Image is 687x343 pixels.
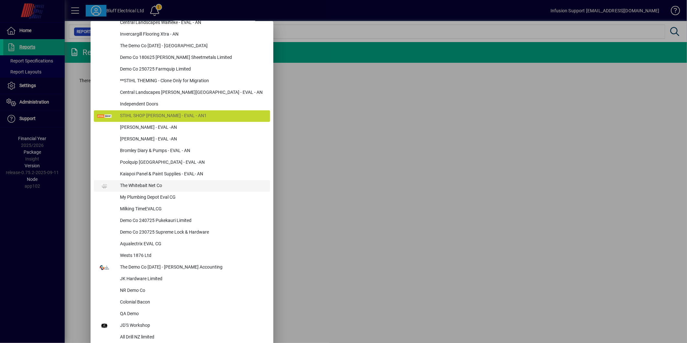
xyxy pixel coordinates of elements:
div: [PERSON_NAME] - EVAL -AN [115,134,270,145]
button: The Demo Co [DATE] - [PERSON_NAME] Accounting [94,262,270,273]
div: Wests 1876 Ltd [115,250,270,262]
button: Demo Co 180625 [PERSON_NAME] Sheetmetals Limited [94,52,270,64]
button: Invercargill Flooring Xtra - AN [94,29,270,40]
button: NR Demo Co [94,285,270,297]
button: QA Demo [94,308,270,320]
button: The Demo Co [DATE] - [GEOGRAPHIC_DATA] [94,40,270,52]
button: My Plumbing Depot Eval CG [94,192,270,204]
button: Wests 1876 Ltd [94,250,270,262]
button: Milking TimeEVALCG [94,204,270,215]
button: Demo Co 250725 Farmquip Limited [94,64,270,75]
button: Demo Co 240725 Pukekauri Limited [94,215,270,227]
button: Central Landscapes Waiheke - EVAL - AN [94,17,270,29]
button: JD'S Workshop [94,320,270,332]
div: QA Demo [115,308,270,320]
button: Poolquip [GEOGRAPHIC_DATA] - EVAL -AN [94,157,270,169]
div: The Demo Co [DATE] - [GEOGRAPHIC_DATA] [115,40,270,52]
div: Aqualectrix EVAL CG [115,238,270,250]
div: Colonial Bacon [115,297,270,308]
button: Colonial Bacon [94,297,270,308]
button: [PERSON_NAME] - EVAL -AN [94,134,270,145]
div: JK Hardware Limited [115,273,270,285]
div: STIHL SHOP [PERSON_NAME] - EVAL - AN1 [115,110,270,122]
button: Bromley Diary & Pumps - EVAL - AN [94,145,270,157]
button: Kaiapoi Panel & Paint Supplies - EVAL- AN [94,169,270,180]
div: The Whitebait Net Co [115,180,270,192]
div: Central Landscapes [PERSON_NAME][GEOGRAPHIC_DATA] - EVAL - AN [115,87,270,99]
div: The Demo Co [DATE] - [PERSON_NAME] Accounting [115,262,270,273]
button: **STIHL THEMING - Clone Only for Migration [94,75,270,87]
div: Kaiapoi Panel & Paint Supplies - EVAL- AN [115,169,270,180]
button: Demo Co 230725 Supreme Lock & Hardware [94,227,270,238]
div: JD'S Workshop [115,320,270,332]
button: Aqualectrix EVAL CG [94,238,270,250]
div: Demo Co 240725 Pukekauri Limited [115,215,270,227]
div: [PERSON_NAME] - EVAL -AN [115,122,270,134]
div: Independent Doors [115,99,270,110]
div: Demo Co 250725 Farmquip Limited [115,64,270,75]
div: Central Landscapes Waiheke - EVAL - AN [115,17,270,29]
button: Independent Doors [94,99,270,110]
button: [PERSON_NAME] - EVAL -AN [94,122,270,134]
button: JK Hardware Limited [94,273,270,285]
div: Demo Co 180625 [PERSON_NAME] Sheetmetals Limited [115,52,270,64]
div: Poolquip [GEOGRAPHIC_DATA] - EVAL -AN [115,157,270,169]
button: The Whitebait Net Co [94,180,270,192]
button: Central Landscapes [PERSON_NAME][GEOGRAPHIC_DATA] - EVAL - AN [94,87,270,99]
div: Demo Co 230725 Supreme Lock & Hardware [115,227,270,238]
button: STIHL SHOP [PERSON_NAME] - EVAL - AN1 [94,110,270,122]
div: **STIHL THEMING - Clone Only for Migration [115,75,270,87]
div: Milking TimeEVALCG [115,204,270,215]
div: My Plumbing Depot Eval CG [115,192,270,204]
div: Bromley Diary & Pumps - EVAL - AN [115,145,270,157]
div: NR Demo Co [115,285,270,297]
div: Invercargill Flooring Xtra - AN [115,29,270,40]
